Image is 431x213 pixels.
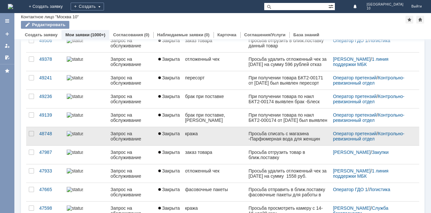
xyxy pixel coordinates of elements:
div: Запрос на обслуживание [111,38,153,48]
div: кража [185,131,243,136]
a: Создать заявку [25,32,58,37]
div: фасовочные пакеты [185,187,243,192]
div: отложенный чек [185,57,243,62]
a: Мои согласования [2,52,12,63]
div: 47933 [39,168,61,173]
a: Закрыта [156,146,182,164]
span: Закрыта [158,168,180,173]
span: Закрыта [158,187,180,192]
a: Логистика [369,38,390,43]
a: statusbar-100 (1).png [64,90,108,108]
a: Запрос на обслуживание [108,34,156,52]
a: Оператор претензий [333,112,377,118]
span: Расширенный поиск [328,3,335,9]
a: statusbar-0 (1).png [64,146,108,164]
a: statusbar-0 (1).png [64,34,108,52]
a: 47933 [37,164,64,183]
div: 48748 [39,131,61,136]
div: / [333,38,411,43]
span: Закрыта [158,150,180,155]
a: 1 линия поддержки МБК [333,168,390,179]
span: Закрыта [158,131,180,136]
a: Запрос на обслуживание [108,108,156,127]
a: statusbar-100 (1).png [64,71,108,90]
a: пересорт [182,71,246,90]
div: / [333,112,411,123]
div: кража [185,205,243,211]
img: statusbar-0 (1).png [67,205,83,211]
a: Перейти на домашнюю страницу [8,4,13,9]
a: отложенный чек [182,164,246,183]
div: 49241 [39,75,61,80]
div: / [333,131,411,141]
div: Сделать домашней страницей [416,16,424,24]
div: брак при поставке [185,94,243,99]
a: statusbar-100 (1).png [64,127,108,145]
img: statusbar-100 (1).png [67,187,83,192]
div: пересорт [185,75,243,80]
div: / [333,94,411,104]
a: 49506 [37,34,64,52]
a: Запрос на обслуживание [108,90,156,108]
img: statusbar-100 (1).png [67,57,83,62]
a: Соглашения/Услуги [244,32,285,37]
a: 47987 [37,146,64,164]
img: statusbar-100 (1).png [67,112,83,118]
img: statusbar-0 (1).png [67,38,83,43]
div: Добавить в избранное [405,16,413,24]
div: Запрос на обслуживание [111,94,153,104]
a: [PERSON_NAME] [333,168,371,173]
a: statusbar-100 (1).png [64,108,108,127]
a: Закрыта [156,34,182,52]
a: Закрыта [156,164,182,183]
a: Логистика [369,187,390,192]
div: Контактное лицо "Москва 10" [21,14,79,19]
img: statusbar-0 (1).png [67,150,83,155]
a: Запрос на обслуживание [108,164,156,183]
a: Наблюдаемые заявки [157,32,203,37]
a: Оператор ГДО 1 [333,187,368,192]
div: Запрос на обслуживание [111,57,153,67]
img: statusbar-100 (1).png [67,131,83,136]
div: заказ товара [185,150,243,155]
a: Запрос на обслуживание [108,53,156,71]
a: 49139 [37,108,64,127]
a: 47665 [37,183,64,201]
a: Запрос на обслуживание [108,146,156,164]
div: Создать [71,3,104,10]
a: Запрос на обслуживание [108,71,156,90]
a: брак при поставке [182,90,246,108]
span: [GEOGRAPHIC_DATA] [367,3,404,7]
div: 49506 [39,38,61,43]
div: 49139 [39,112,61,118]
a: Закрыта [156,127,182,145]
span: Закрыта [158,112,180,118]
div: 49378 [39,57,61,62]
a: Согласования [113,32,143,37]
a: Контрольно-ревизионный отдел [333,75,405,86]
span: Закрыта [158,75,180,80]
div: 47598 [39,205,61,211]
a: [PERSON_NAME] [333,205,371,211]
a: Закрыта [156,183,182,201]
a: statusbar-100 (1).png [64,164,108,183]
a: 49378 [37,53,64,71]
img: statusbar-100 (1).png [67,168,83,173]
a: Закупки [372,150,388,155]
img: statusbar-100 (1).png [67,75,83,80]
a: Закрыта [156,108,182,127]
div: 47987 [39,150,61,155]
a: Создать заявку [2,29,12,39]
a: База знаний [293,32,319,37]
img: statusbar-100 (1).png [67,94,83,99]
div: / [333,150,411,155]
div: / [333,168,411,179]
span: 10 [367,7,404,10]
a: Карточка [217,32,236,37]
a: Закрыта [156,71,182,90]
a: Запрос на обслуживание [108,127,156,145]
a: кража [182,127,246,145]
a: отложенный чек [182,53,246,71]
div: Запрос на обслуживание [111,168,153,179]
div: брак при поставке,[PERSON_NAME] [185,112,243,123]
